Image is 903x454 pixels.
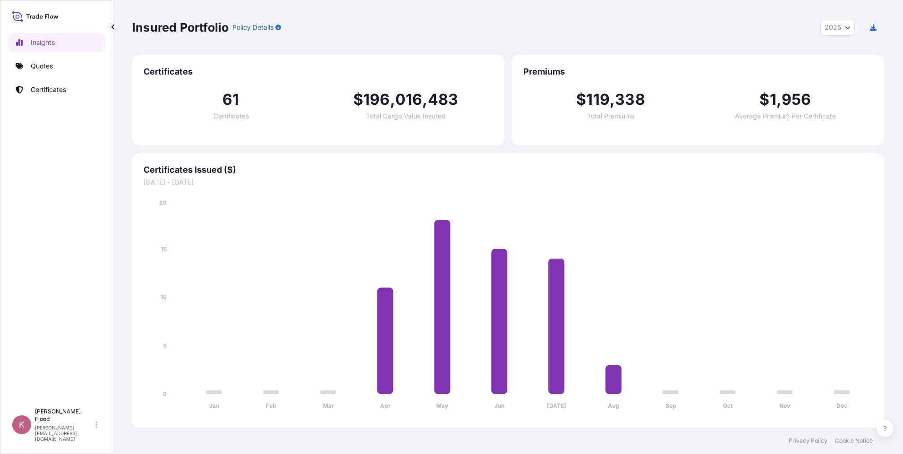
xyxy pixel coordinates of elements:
a: Certificates [8,80,105,99]
span: 956 [782,92,811,107]
span: 338 [615,92,645,107]
tspan: Feb [266,402,276,409]
span: 1 [770,92,776,107]
span: $ [353,92,363,107]
span: K [19,420,25,429]
tspan: Oct [723,402,733,409]
tspan: Jun [494,402,504,409]
span: [DATE] - [DATE] [144,177,873,187]
span: Total Premiums [587,113,634,119]
span: Premiums [523,66,873,77]
a: Quotes [8,57,105,76]
span: , [610,92,615,107]
tspan: Mar [323,402,334,409]
span: 483 [428,92,459,107]
span: , [776,92,782,107]
a: Privacy Policy [789,437,827,445]
span: Average Premium Per Certificate [735,113,836,119]
p: [PERSON_NAME] Flood [35,408,94,423]
tspan: Sep [665,402,676,409]
tspan: 5 [163,342,167,349]
span: , [422,92,427,107]
p: Insights [31,38,55,47]
tspan: Nov [779,402,791,409]
button: Year Selector [820,19,855,36]
tspan: 20 [159,199,167,206]
span: 2025 [825,23,841,32]
p: Quotes [31,61,53,71]
span: 61 [222,92,239,107]
tspan: May [436,402,449,409]
p: [PERSON_NAME][EMAIL_ADDRESS][DOMAIN_NAME] [35,425,94,442]
span: 016 [395,92,423,107]
span: 119 [586,92,610,107]
span: Certificates [213,113,249,119]
tspan: Dec [836,402,847,409]
p: Insured Portfolio [132,20,229,35]
span: $ [576,92,586,107]
a: Insights [8,33,105,52]
tspan: 15 [161,245,167,252]
tspan: 0 [163,390,167,397]
span: $ [759,92,769,107]
span: Certificates [144,66,493,77]
span: 196 [363,92,390,107]
tspan: [DATE] [547,402,566,409]
span: Total Cargo Value Insured [366,113,446,119]
tspan: Jan [209,402,219,409]
tspan: Apr [380,402,391,409]
span: , [390,92,395,107]
p: Policy Details [232,23,273,32]
tspan: 10 [161,294,167,301]
span: Certificates Issued ($) [144,164,873,176]
p: Certificates [31,85,66,94]
a: Cookie Notice [835,437,873,445]
tspan: Aug [608,402,619,409]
